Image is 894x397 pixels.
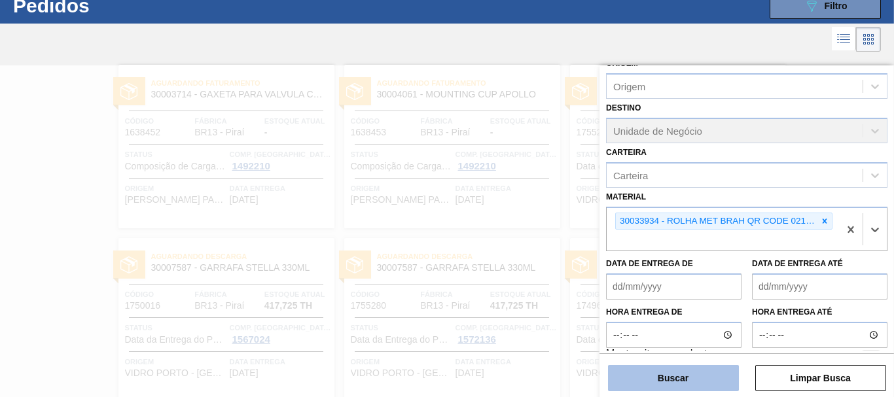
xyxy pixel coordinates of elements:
[606,348,719,364] label: Mostrar itens pendentes
[856,27,881,52] div: Visão em Cards
[606,259,693,268] label: Data de Entrega de
[613,169,648,181] div: Carteira
[606,303,742,322] label: Hora entrega de
[560,65,786,228] a: statusAguardando Descarga30007587 - GARRAFA STELLA 330MLCódigo1755278FábricaBR13 - PiraíEstoque a...
[752,273,887,300] input: dd/mm/yyyy
[606,148,647,157] label: Carteira
[606,192,646,201] label: Material
[606,273,742,300] input: dd/mm/yyyy
[613,81,645,92] div: Origem
[752,259,843,268] label: Data de Entrega até
[825,1,848,11] span: Filtro
[832,27,856,52] div: Visão em Lista
[752,303,887,322] label: Hora entrega até
[616,213,817,230] div: 30033934 - ROLHA MET BRAH QR CODE 021CX105
[606,103,641,112] label: Destino
[334,65,560,228] a: statusAguardando Faturamento30004061 - MOUNTING CUP APOLLOCódigo1638453FábricaBR13 - PiraíEstoque...
[109,65,334,228] a: statusAguardando Faturamento30003714 - GAXETA PARA VALVULA COSTERCódigo1638452FábricaBR13 - Piraí...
